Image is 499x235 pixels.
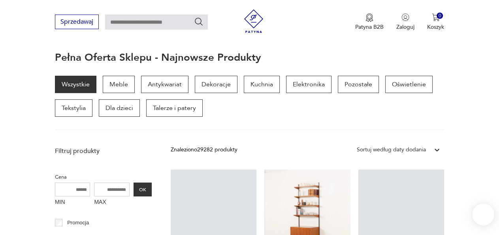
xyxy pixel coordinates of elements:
[427,23,444,31] p: Koszyk
[401,13,409,21] img: Ikonka użytkownika
[355,13,384,31] button: Patyna B2B
[171,145,237,154] div: Znaleziono 29282 produkty
[396,23,414,31] p: Zaloguj
[55,20,99,25] a: Sprzedawaj
[427,13,444,31] button: 0Koszyk
[194,17,203,26] button: Szukaj
[286,76,331,93] a: Elektronika
[432,13,440,21] img: Ikona koszyka
[55,15,99,29] button: Sprzedawaj
[99,99,140,117] a: Dla dzieci
[67,218,89,227] p: Promocja
[385,76,433,93] a: Oświetlenie
[103,76,135,93] a: Meble
[472,203,494,226] iframe: Smartsupp widget button
[55,147,152,155] p: Filtruj produkty
[355,23,384,31] p: Patyna B2B
[55,76,96,93] a: Wszystkie
[244,76,280,93] a: Kuchnia
[146,99,203,117] a: Talerze i patery
[357,145,426,154] div: Sortuj według daty dodania
[55,196,90,209] label: MIN
[55,99,92,117] a: Tekstylia
[338,76,379,93] a: Pozostałe
[195,76,237,93] a: Dekoracje
[141,76,188,93] a: Antykwariat
[55,52,261,63] h1: Pełna oferta sklepu - najnowsze produkty
[55,173,152,181] p: Cena
[242,9,266,33] img: Patyna - sklep z meblami i dekoracjami vintage
[134,183,152,196] button: OK
[365,13,373,22] img: Ikona medalu
[355,13,384,31] a: Ikona medaluPatyna B2B
[437,13,443,19] div: 0
[94,196,130,209] label: MAX
[396,13,414,31] button: Zaloguj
